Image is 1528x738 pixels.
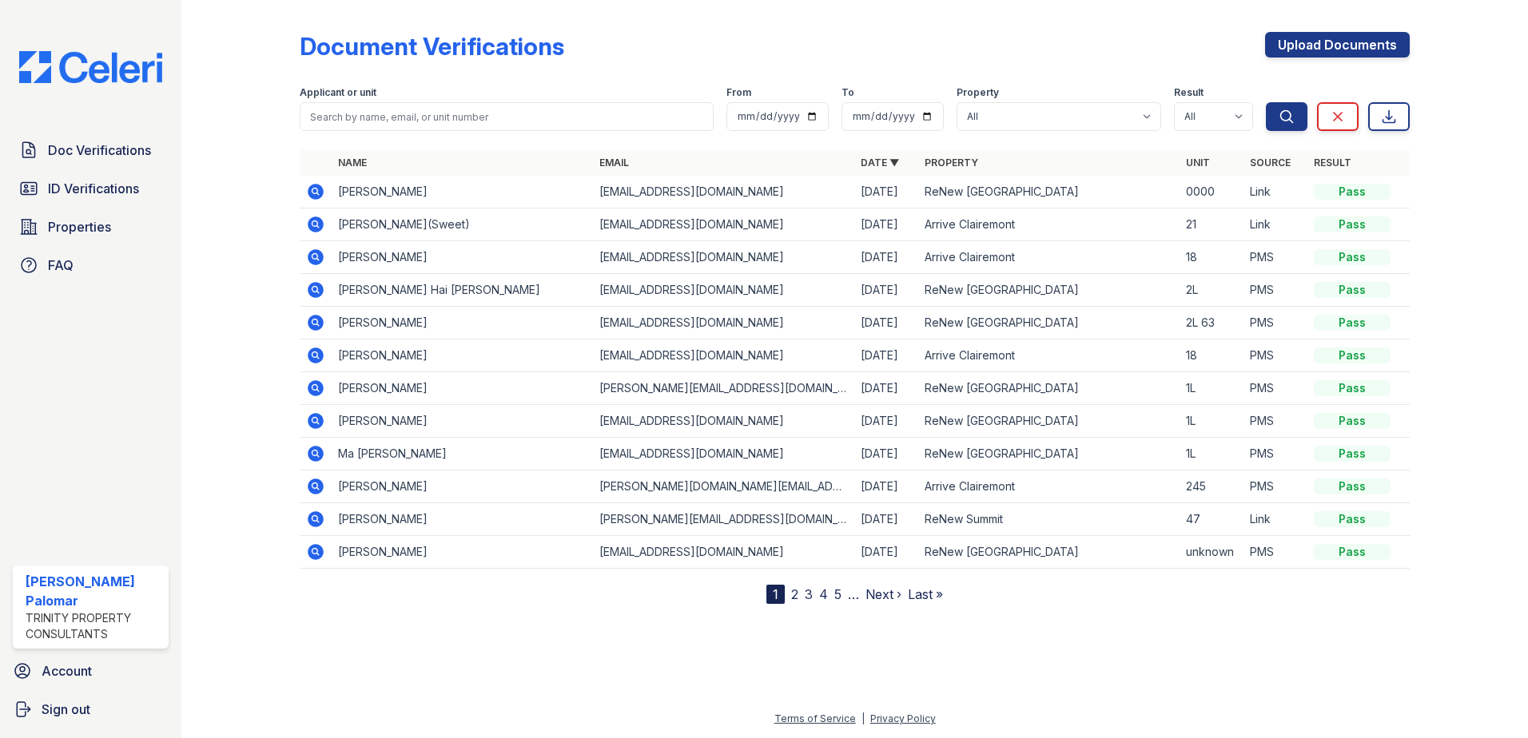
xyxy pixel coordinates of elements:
[593,536,854,569] td: [EMAIL_ADDRESS][DOMAIN_NAME]
[854,470,918,503] td: [DATE]
[1180,470,1243,503] td: 245
[1180,307,1243,339] td: 2L 63
[766,585,785,604] div: 1
[13,249,169,281] a: FAQ
[918,241,1180,274] td: Arrive Clairemont
[332,208,593,241] td: [PERSON_NAME](Sweet)
[925,157,978,169] a: Property
[834,586,842,602] a: 5
[300,32,564,61] div: Document Verifications
[1180,274,1243,307] td: 2L
[338,157,367,169] a: Name
[819,586,828,602] a: 4
[13,173,169,204] a: ID Verifications
[848,585,859,604] span: …
[861,157,899,169] a: Date ▼
[791,586,798,602] a: 2
[1314,511,1391,527] div: Pass
[861,712,865,724] div: |
[1314,282,1391,298] div: Pass
[854,274,918,307] td: [DATE]
[726,86,751,99] label: From
[1243,536,1307,569] td: PMS
[854,503,918,536] td: [DATE]
[865,586,901,602] a: Next ›
[593,372,854,405] td: [PERSON_NAME][EMAIL_ADDRESS][DOMAIN_NAME]
[908,586,943,602] a: Last »
[1243,176,1307,208] td: Link
[1180,208,1243,241] td: 21
[593,470,854,503] td: [PERSON_NAME][DOMAIN_NAME][EMAIL_ADDRESS][PERSON_NAME][DOMAIN_NAME]
[854,241,918,274] td: [DATE]
[593,307,854,339] td: [EMAIL_ADDRESS][DOMAIN_NAME]
[1243,307,1307,339] td: PMS
[1243,241,1307,274] td: PMS
[1314,446,1391,462] div: Pass
[842,86,854,99] label: To
[48,217,111,236] span: Properties
[42,661,92,680] span: Account
[42,700,90,719] span: Sign out
[6,693,175,725] a: Sign out
[1243,372,1307,405] td: PMS
[1314,157,1351,169] a: Result
[1180,405,1243,438] td: 1L
[1180,241,1243,274] td: 18
[1180,176,1243,208] td: 0000
[918,176,1180,208] td: ReNew [GEOGRAPHIC_DATA]
[332,307,593,339] td: [PERSON_NAME]
[1314,184,1391,200] div: Pass
[1243,405,1307,438] td: PMS
[918,208,1180,241] td: Arrive Clairemont
[6,655,175,687] a: Account
[1314,216,1391,232] div: Pass
[593,241,854,274] td: [EMAIL_ADDRESS][DOMAIN_NAME]
[48,141,151,160] span: Doc Verifications
[332,405,593,438] td: [PERSON_NAME]
[918,503,1180,536] td: ReNew Summit
[300,86,376,99] label: Applicant or unit
[593,208,854,241] td: [EMAIL_ADDRESS][DOMAIN_NAME]
[593,405,854,438] td: [EMAIL_ADDRESS][DOMAIN_NAME]
[854,438,918,470] td: [DATE]
[854,307,918,339] td: [DATE]
[1243,470,1307,503] td: PMS
[1314,413,1391,429] div: Pass
[918,307,1180,339] td: ReNew [GEOGRAPHIC_DATA]
[918,438,1180,470] td: ReNew [GEOGRAPHIC_DATA]
[593,176,854,208] td: [EMAIL_ADDRESS][DOMAIN_NAME]
[332,274,593,307] td: [PERSON_NAME] Hai [PERSON_NAME]
[332,470,593,503] td: [PERSON_NAME]
[332,372,593,405] td: [PERSON_NAME]
[1314,544,1391,560] div: Pass
[854,339,918,372] td: [DATE]
[870,712,936,724] a: Privacy Policy
[1243,208,1307,241] td: Link
[854,372,918,405] td: [DATE]
[1243,339,1307,372] td: PMS
[1314,315,1391,331] div: Pass
[26,610,162,642] div: Trinity Property Consultants
[593,339,854,372] td: [EMAIL_ADDRESS][DOMAIN_NAME]
[854,208,918,241] td: [DATE]
[332,536,593,569] td: [PERSON_NAME]
[854,405,918,438] td: [DATE]
[599,157,629,169] a: Email
[13,134,169,166] a: Doc Verifications
[1314,347,1391,363] div: Pass
[918,470,1180,503] td: Arrive Clairemont
[918,372,1180,405] td: ReNew [GEOGRAPHIC_DATA]
[26,572,162,610] div: [PERSON_NAME] Palomar
[332,339,593,372] td: [PERSON_NAME]
[332,438,593,470] td: Ma [PERSON_NAME]
[1243,438,1307,470] td: PMS
[1265,32,1410,58] a: Upload Documents
[1180,438,1243,470] td: 1L
[593,503,854,536] td: [PERSON_NAME][EMAIL_ADDRESS][DOMAIN_NAME]
[957,86,999,99] label: Property
[48,256,74,275] span: FAQ
[332,241,593,274] td: [PERSON_NAME]
[854,176,918,208] td: [DATE]
[918,274,1180,307] td: ReNew [GEOGRAPHIC_DATA]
